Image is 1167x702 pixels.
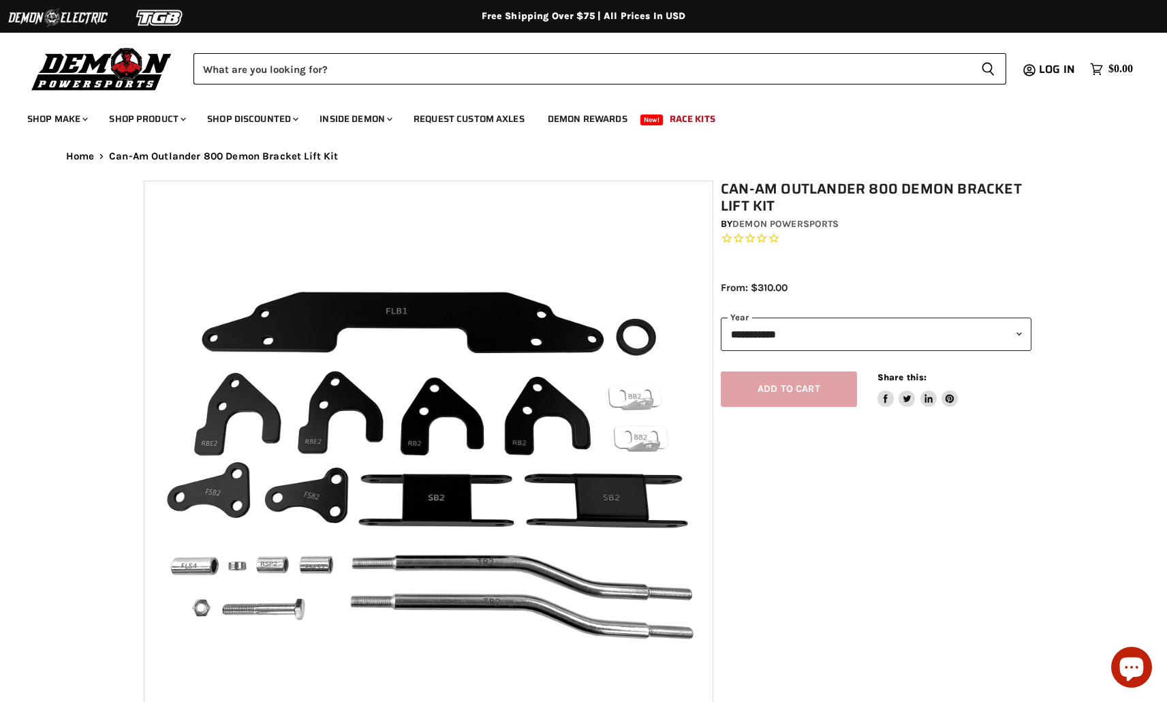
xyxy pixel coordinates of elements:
a: Demon Rewards [538,105,638,133]
a: Request Custom Axles [403,105,535,133]
nav: Breadcrumbs [39,151,1129,162]
input: Search [193,53,970,85]
img: Demon Powersports [27,44,176,93]
a: Home [66,151,95,162]
div: Free Shipping Over $75 | All Prices In USD [39,10,1129,22]
img: Demon Electric Logo 2 [7,5,109,31]
h1: Can-Am Outlander 800 Demon Bracket Lift Kit [721,181,1031,215]
img: TGB Logo 2 [109,5,211,31]
a: Shop Make [17,105,96,133]
span: Log in [1039,61,1075,78]
a: Demon Powersports [732,218,839,230]
a: Shop Product [99,105,194,133]
ul: Main menu [17,100,1130,133]
select: year [721,318,1031,351]
a: Race Kits [659,105,726,133]
a: $0.00 [1083,59,1140,79]
a: Log in [1033,63,1083,76]
a: Inside Demon [309,105,401,133]
span: $0.00 [1108,63,1133,76]
span: Rated 0.0 out of 5 stars 0 reviews [721,232,1031,246]
span: Can-Am Outlander 800 Demon Bracket Lift Kit [109,151,338,162]
div: by [721,217,1031,232]
aside: Share this: [877,371,959,408]
a: Shop Discounted [197,105,307,133]
form: Product [193,53,1006,85]
span: From: $310.00 [721,281,788,294]
button: Search [970,53,1006,85]
inbox-online-store-chat: Shopify online store chat [1107,647,1156,691]
span: Share this: [877,372,927,382]
span: New! [640,115,664,125]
